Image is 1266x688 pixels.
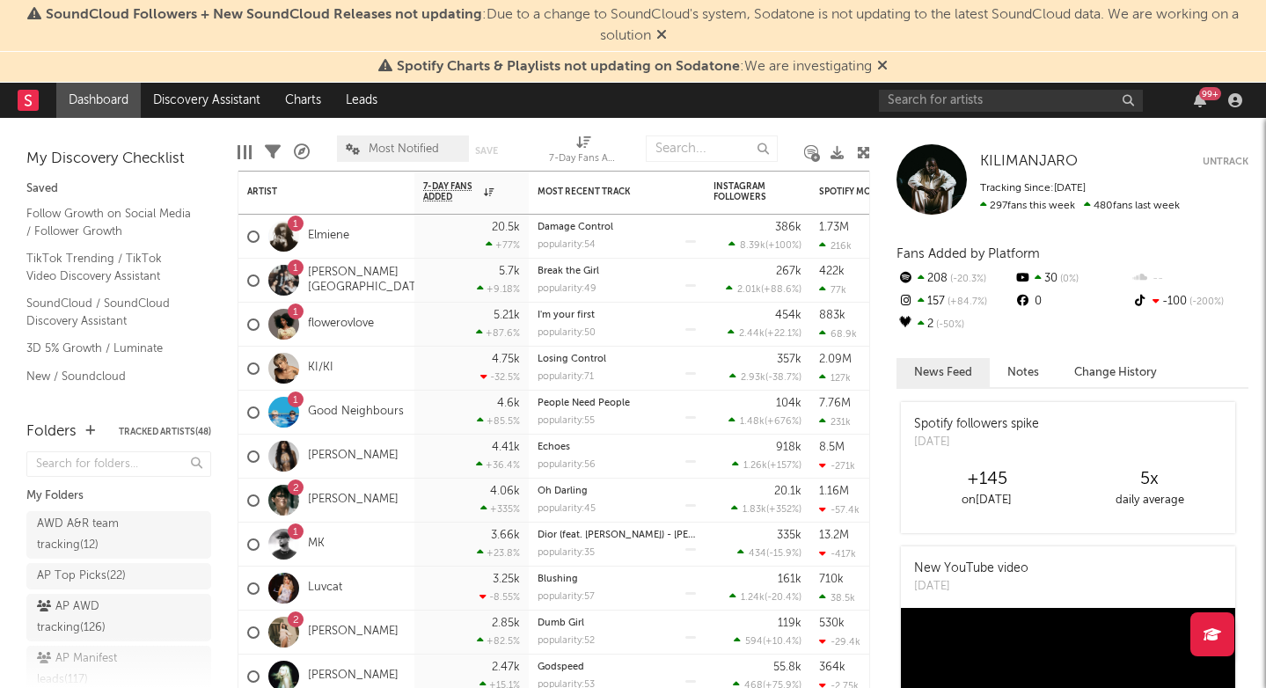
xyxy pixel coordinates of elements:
[26,204,194,240] a: Follow Growth on Social Media / Follower Growth
[767,593,799,603] span: -20.4 %
[308,669,399,684] a: [PERSON_NAME]
[767,329,799,339] span: +22.1 %
[819,354,852,365] div: 2.09M
[492,662,520,673] div: 2.47k
[499,266,520,277] div: 5.7k
[743,505,766,515] span: 1.83k
[737,285,761,295] span: 2.01k
[492,222,520,233] div: 20.5k
[538,531,696,540] div: Dior (feat. Chrystal) - Emily Nash Remix
[538,618,584,628] a: Dumb Girl
[819,618,845,629] div: 530k
[819,266,845,277] div: 422k
[980,183,1086,194] span: Tracking Since: [DATE]
[740,417,765,427] span: 1.48k
[492,354,520,365] div: 4.75k
[745,637,763,647] span: 594
[538,284,596,294] div: popularity: 49
[819,372,851,384] div: 127k
[819,222,849,233] div: 1.73M
[777,354,801,365] div: 357k
[476,459,520,471] div: +36.4 %
[538,487,588,496] a: Oh Darling
[497,398,520,409] div: 4.6k
[749,549,766,559] span: 434
[538,328,596,338] div: popularity: 50
[1014,267,1131,290] div: 30
[819,187,951,197] div: Spotify Monthly Listeners
[778,618,801,629] div: 119k
[728,415,801,427] div: ( )
[770,461,799,471] span: +157 %
[1068,490,1231,511] div: daily average
[877,60,888,74] span: Dismiss
[26,563,211,589] a: AP Top Picks(22)
[494,310,520,321] div: 5.21k
[477,283,520,295] div: +9.18 %
[776,442,801,453] div: 918k
[294,127,310,178] div: A&R Pipeline
[914,560,1028,578] div: New YouTube video
[46,8,1239,43] span: : Due to a change to SoundCloud's system, Sodatone is not updating to the latest SoundCloud data....
[729,371,801,383] div: ( )
[46,8,482,22] span: SoundCloud Followers + New SoundCloud Releases not updating
[369,143,439,155] span: Most Notified
[477,415,520,427] div: +85.5 %
[491,530,520,541] div: 3.66k
[273,83,333,118] a: Charts
[731,503,801,515] div: ( )
[538,443,696,452] div: Echoes
[308,449,399,464] a: [PERSON_NAME]
[308,229,349,244] a: Elmiene
[26,294,194,330] a: SoundCloud / SoundCloud Discovery Assistant
[819,530,849,541] div: 13.2M
[819,328,857,340] div: 68.9k
[819,460,855,472] div: -271k
[914,578,1028,596] div: [DATE]
[538,662,696,672] div: Godspeed
[26,451,211,477] input: Search for folders...
[980,154,1078,169] span: KILIMANJARO
[819,442,845,453] div: 8.5M
[728,239,801,251] div: ( )
[490,486,520,497] div: 4.06k
[538,460,596,470] div: popularity: 56
[37,597,161,639] div: AP AWD tracking ( 126 )
[1199,87,1221,100] div: 99 +
[741,593,765,603] span: 1.24k
[948,274,986,284] span: -20.3 %
[1014,290,1131,313] div: 0
[896,290,1014,313] div: 157
[423,181,479,202] span: 7-Day Fans Added
[538,399,696,408] div: People Need People
[1203,153,1248,171] button: Untrack
[774,486,801,497] div: 20.1k
[896,313,1014,336] div: 2
[549,127,619,178] div: 7-Day Fans Added (7-Day Fans Added)
[819,548,856,560] div: -417k
[37,514,161,556] div: AWD A&R team tracking ( 12 )
[775,222,801,233] div: 386k
[896,267,1014,290] div: 208
[397,60,740,74] span: Spotify Charts & Playlists not updating on Sodatone
[980,153,1078,171] a: KILIMANJARO
[768,241,799,251] span: +100 %
[538,240,596,250] div: popularity: 54
[56,83,141,118] a: Dashboard
[492,618,520,629] div: 2.85k
[538,662,584,672] a: Godspeed
[265,127,281,178] div: Filters
[538,443,570,452] a: Echoes
[538,592,595,602] div: popularity: 57
[538,267,696,276] div: Break the Girl
[308,537,325,552] a: MK
[819,284,846,296] div: 77k
[486,239,520,251] div: +77 %
[538,187,670,197] div: Most Recent Track
[26,511,211,559] a: AWD A&R team tracking(12)
[549,149,619,170] div: 7-Day Fans Added (7-Day Fans Added)
[819,504,860,516] div: -57.4k
[773,662,801,673] div: 55.8k
[914,434,1039,451] div: [DATE]
[26,339,194,358] a: 3D 5% Growth / Luminate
